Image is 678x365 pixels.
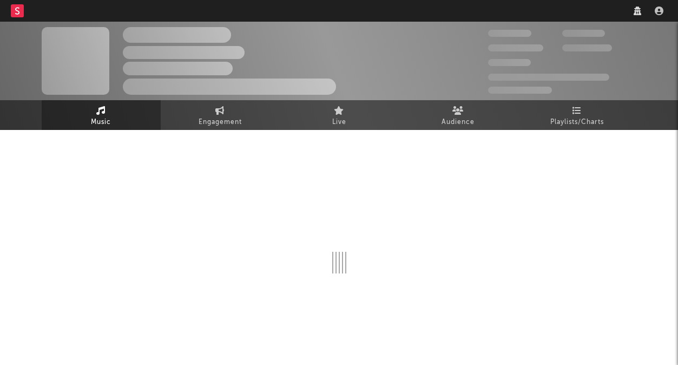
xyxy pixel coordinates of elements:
[488,30,531,37] span: 300,000
[488,87,552,94] span: Jump Score: 85.0
[199,116,242,129] span: Engagement
[161,100,280,130] a: Engagement
[518,100,637,130] a: Playlists/Charts
[488,44,543,51] span: 50,000,000
[550,116,604,129] span: Playlists/Charts
[280,100,399,130] a: Live
[332,116,346,129] span: Live
[488,59,531,66] span: 100,000
[442,116,475,129] span: Audience
[399,100,518,130] a: Audience
[91,116,111,129] span: Music
[562,44,612,51] span: 1,000,000
[488,74,609,81] span: 50,000,000 Monthly Listeners
[562,30,605,37] span: 100,000
[42,100,161,130] a: Music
